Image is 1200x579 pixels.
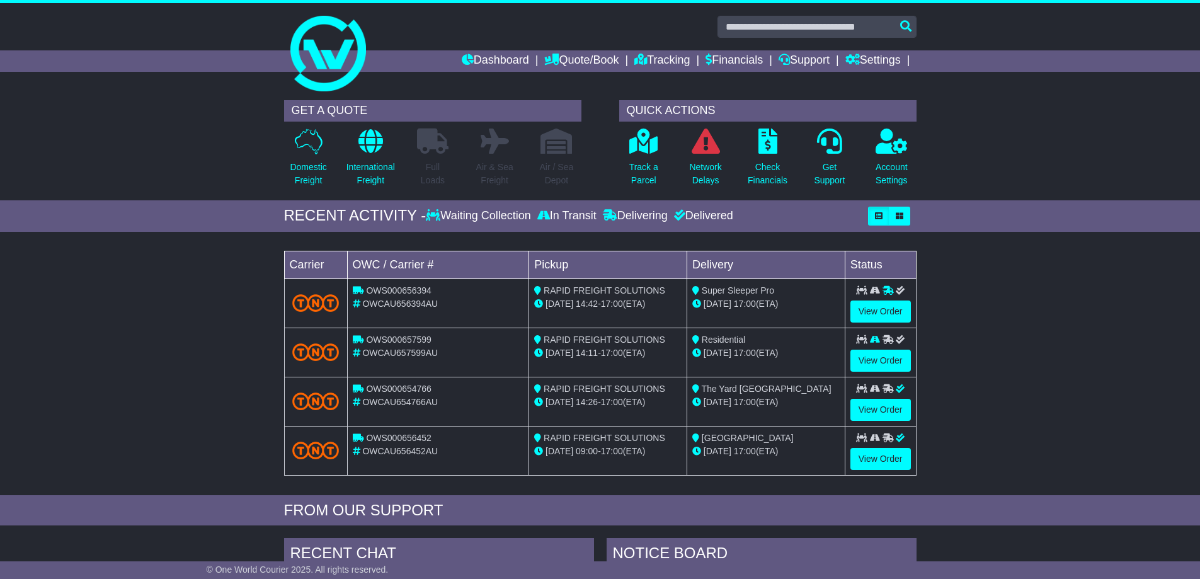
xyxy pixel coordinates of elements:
div: QUICK ACTIONS [619,100,917,122]
a: DomesticFreight [289,128,327,194]
span: OWCAU657599AU [362,348,438,358]
span: 14:42 [576,299,598,309]
span: 17:00 [601,397,623,407]
span: [DATE] [704,348,731,358]
span: 17:00 [734,348,756,358]
p: Check Financials [748,161,787,187]
div: Delivering [600,209,671,223]
span: The Yard [GEOGRAPHIC_DATA] [702,384,831,394]
div: (ETA) [692,445,840,458]
p: Track a Parcel [629,161,658,187]
a: InternationalFreight [346,128,396,194]
a: Tracking [634,50,690,72]
div: (ETA) [692,297,840,311]
span: Super Sleeper Pro [702,285,774,295]
p: Domestic Freight [290,161,326,187]
a: Settings [845,50,901,72]
td: Pickup [529,251,687,278]
p: Air & Sea Freight [476,161,513,187]
span: 14:11 [576,348,598,358]
a: Support [779,50,830,72]
span: [DATE] [704,299,731,309]
div: - (ETA) [534,297,682,311]
span: 17:00 [734,299,756,309]
td: OWC / Carrier # [347,251,529,278]
span: 14:26 [576,397,598,407]
span: RAPID FREIGHT SOLUTIONS [544,285,665,295]
span: RAPID FREIGHT SOLUTIONS [544,335,665,345]
span: [DATE] [704,446,731,456]
td: Status [845,251,916,278]
a: Financials [706,50,763,72]
span: OWCAU656452AU [362,446,438,456]
span: [DATE] [546,446,573,456]
a: Track aParcel [629,128,659,194]
div: Delivered [671,209,733,223]
span: 17:00 [601,299,623,309]
span: OWCAU654766AU [362,397,438,407]
p: Network Delays [689,161,721,187]
p: International Freight [346,161,395,187]
span: OWS000656394 [366,285,431,295]
span: RAPID FREIGHT SOLUTIONS [544,384,665,394]
span: 17:00 [601,446,623,456]
span: © One World Courier 2025. All rights reserved. [207,565,389,575]
span: RAPID FREIGHT SOLUTIONS [544,433,665,443]
span: 09:00 [576,446,598,456]
div: RECENT CHAT [284,538,594,572]
a: Dashboard [462,50,529,72]
div: (ETA) [692,347,840,360]
div: Waiting Collection [426,209,534,223]
span: OWS000657599 [366,335,431,345]
p: Air / Sea Depot [540,161,574,187]
span: 17:00 [601,348,623,358]
span: 17:00 [734,446,756,456]
a: AccountSettings [875,128,908,194]
div: NOTICE BOARD [607,538,917,572]
td: Carrier [284,251,347,278]
td: Delivery [687,251,845,278]
span: [DATE] [546,348,573,358]
p: Full Loads [417,161,449,187]
span: [DATE] [546,397,573,407]
img: TNT_Domestic.png [292,393,340,410]
a: GetSupport [813,128,845,194]
img: TNT_Domestic.png [292,343,340,360]
a: View Order [850,399,911,421]
span: OWS000656452 [366,433,431,443]
div: GET A QUOTE [284,100,581,122]
div: FROM OUR SUPPORT [284,502,917,520]
span: Residential [702,335,745,345]
span: OWS000654766 [366,384,431,394]
div: RECENT ACTIVITY - [284,207,426,225]
a: View Order [850,448,911,470]
p: Get Support [814,161,845,187]
a: View Order [850,350,911,372]
a: CheckFinancials [747,128,788,194]
img: TNT_Domestic.png [292,294,340,311]
a: NetworkDelays [689,128,722,194]
span: [DATE] [704,397,731,407]
span: OWCAU656394AU [362,299,438,309]
div: - (ETA) [534,396,682,409]
div: In Transit [534,209,600,223]
a: View Order [850,301,911,323]
div: - (ETA) [534,347,682,360]
p: Account Settings [876,161,908,187]
span: 17:00 [734,397,756,407]
span: [DATE] [546,299,573,309]
div: - (ETA) [534,445,682,458]
span: [GEOGRAPHIC_DATA] [702,433,794,443]
a: Quote/Book [544,50,619,72]
img: TNT_Domestic.png [292,442,340,459]
div: (ETA) [692,396,840,409]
